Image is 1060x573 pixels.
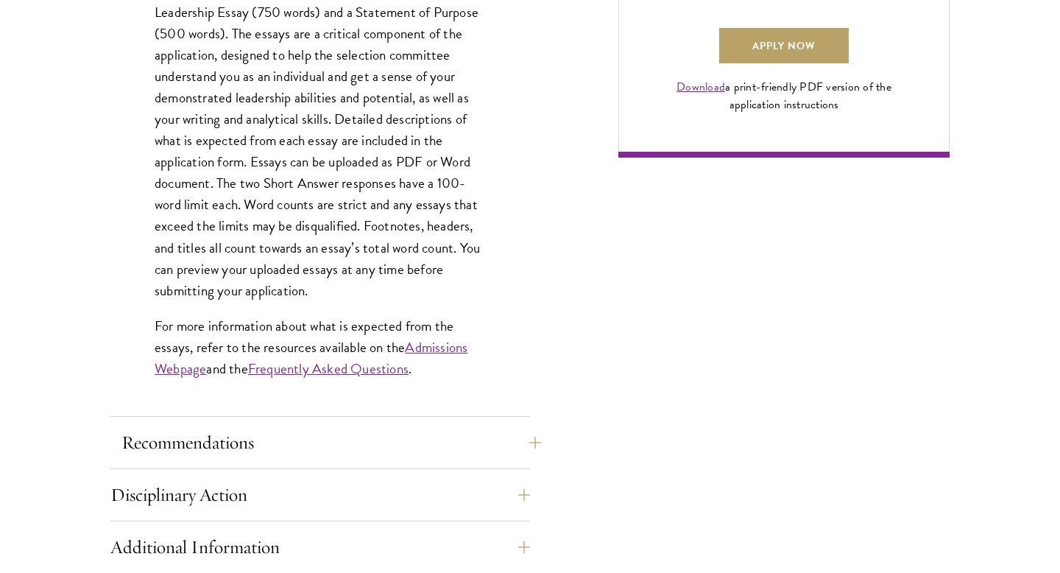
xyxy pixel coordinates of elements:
a: Frequently Asked Questions [248,358,409,379]
button: Recommendations [121,425,541,460]
button: Additional Information [110,530,530,565]
div: a print-friendly PDF version of the application instructions [660,78,908,113]
a: Admissions Webpage [155,337,467,379]
a: Download [676,78,725,96]
p: For more information about what is expected from the essays, refer to the resources available on ... [155,315,486,379]
button: Disciplinary Action [110,477,530,513]
a: Apply Now [719,28,849,63]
